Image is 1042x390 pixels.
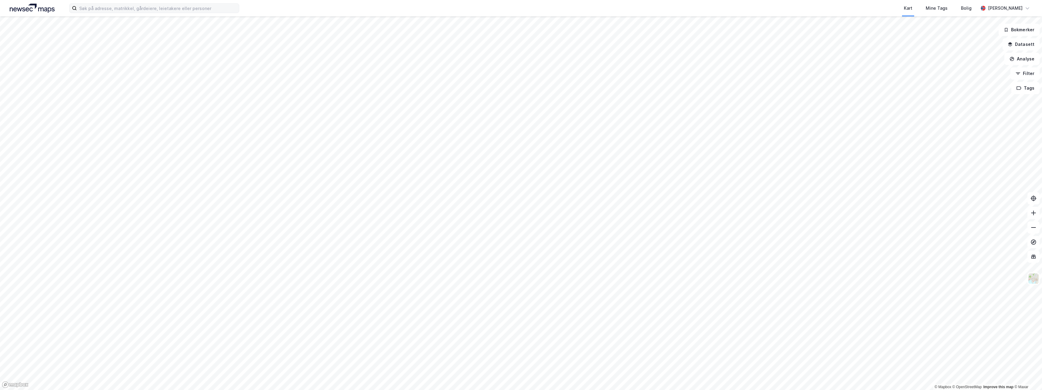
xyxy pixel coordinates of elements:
[1003,38,1040,50] button: Datasett
[10,4,55,13] img: logo.a4113a55bc3d86da70a041830d287a7e.svg
[961,5,972,12] div: Bolig
[999,24,1040,36] button: Bokmerker
[77,4,239,13] input: Søk på adresse, matrikkel, gårdeiere, leietakere eller personer
[1012,361,1042,390] iframe: Chat Widget
[1012,361,1042,390] div: Kontrollprogram for chat
[1011,82,1040,94] button: Tags
[983,385,1013,389] a: Improve this map
[926,5,948,12] div: Mine Tags
[2,381,29,388] a: Mapbox homepage
[1004,53,1040,65] button: Analyse
[935,385,951,389] a: Mapbox
[988,5,1023,12] div: [PERSON_NAME]
[1010,67,1040,80] button: Filter
[952,385,982,389] a: OpenStreetMap
[904,5,912,12] div: Kart
[1028,273,1039,284] img: Z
